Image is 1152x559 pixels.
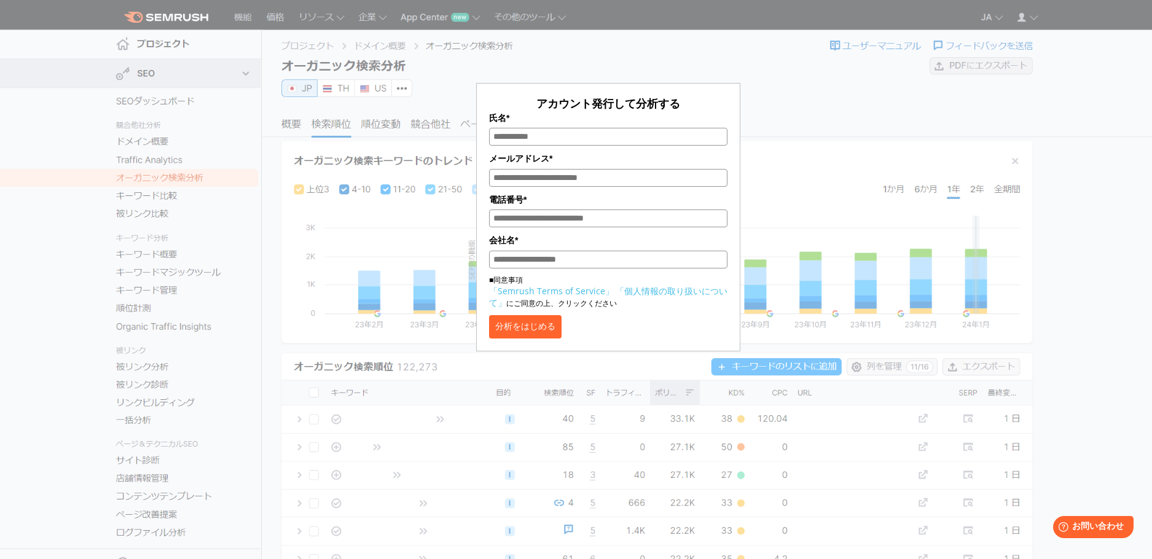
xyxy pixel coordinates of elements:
[536,96,680,111] span: アカウント発行して分析する
[489,285,614,297] a: 「Semrush Terms of Service」
[489,152,727,165] label: メールアドレス*
[489,285,727,308] a: 「個人情報の取り扱いについて」
[489,275,727,309] p: ■同意事項 にご同意の上、クリックください
[489,193,727,206] label: 電話番号*
[1043,511,1138,545] iframe: Help widget launcher
[489,315,562,338] button: 分析をはじめる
